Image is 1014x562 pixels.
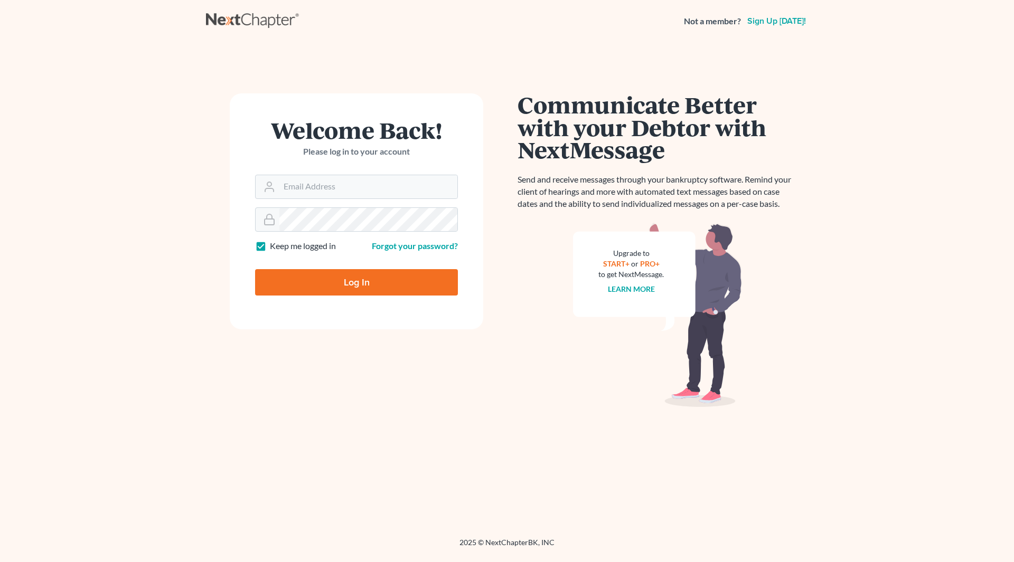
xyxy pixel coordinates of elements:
[608,284,655,293] a: Learn more
[598,248,664,259] div: Upgrade to
[603,259,630,268] a: START+
[518,93,797,161] h1: Communicate Better with your Debtor with NextMessage
[598,269,664,280] div: to get NextMessage.
[255,119,458,141] h1: Welcome Back!
[279,175,457,198] input: Email Address
[270,240,336,252] label: Keep me logged in
[631,259,639,268] span: or
[518,174,797,210] p: Send and receive messages through your bankruptcy software. Remind your client of hearings and mo...
[640,259,660,268] a: PRO+
[255,146,458,158] p: Please log in to your account
[206,537,808,556] div: 2025 © NextChapterBK, INC
[745,17,808,25] a: Sign up [DATE]!
[573,223,742,407] img: nextmessage_bg-59042aed3d76b12b5cd301f8e5b87938c9018125f34e5fa2b7a6b67550977c72.svg
[255,269,458,296] input: Log In
[372,241,458,251] a: Forgot your password?
[684,15,741,27] strong: Not a member?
